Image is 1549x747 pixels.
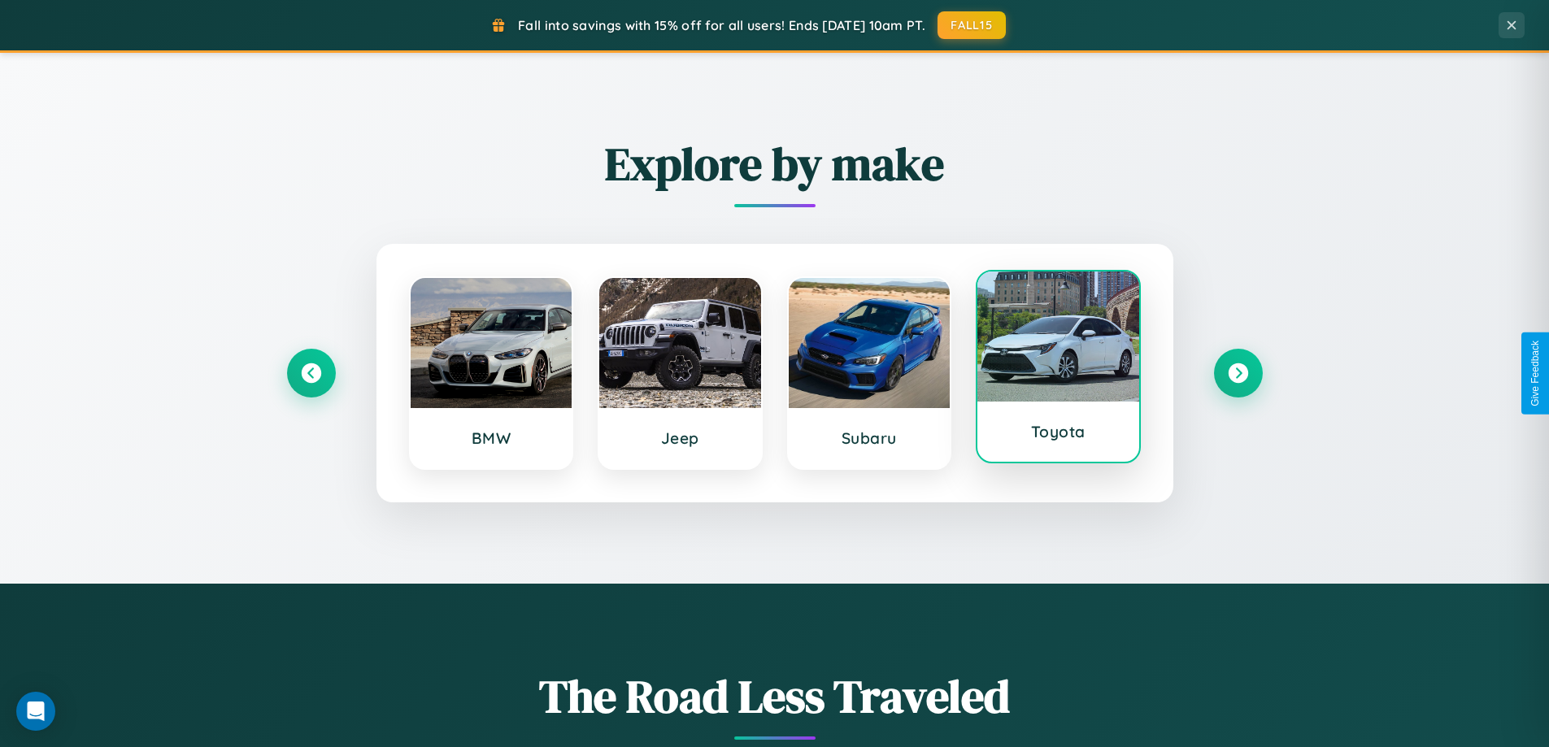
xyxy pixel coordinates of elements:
h1: The Road Less Traveled [287,665,1263,727]
div: Open Intercom Messenger [16,692,55,731]
span: Fall into savings with 15% off for all users! Ends [DATE] 10am PT. [518,17,925,33]
div: Give Feedback [1529,341,1541,406]
h3: Jeep [616,428,745,448]
h3: BMW [427,428,556,448]
button: FALL15 [938,11,1006,39]
h2: Explore by make [287,132,1263,195]
h3: Subaru [805,428,934,448]
h3: Toyota [994,422,1123,441]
